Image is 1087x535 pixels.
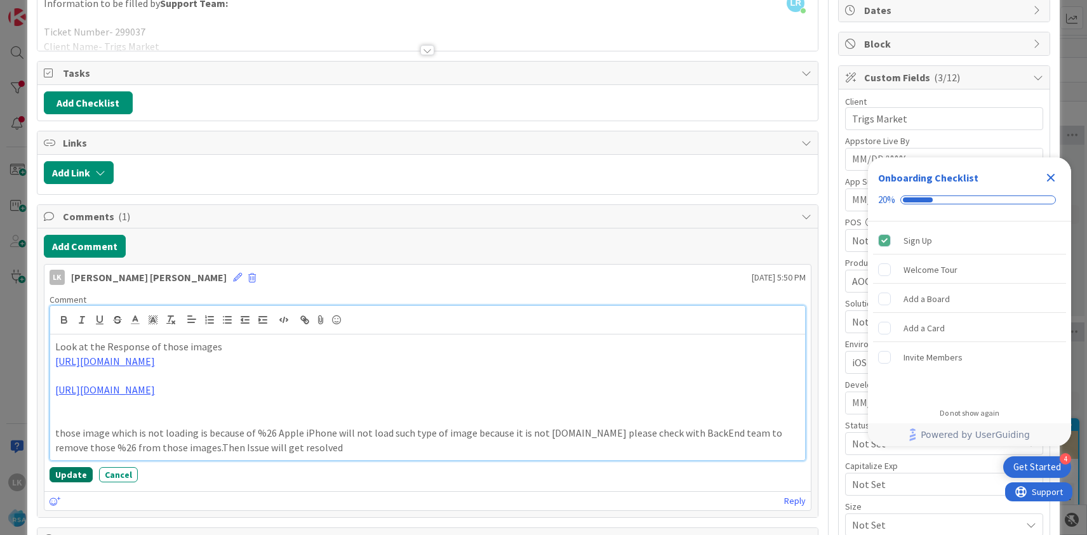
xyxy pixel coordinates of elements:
[44,235,126,258] button: Add Comment
[852,274,1021,289] span: AOG
[904,262,957,277] div: Welcome Tour
[878,170,978,185] div: Onboarding Checklist
[873,285,1066,313] div: Add a Board is incomplete.
[868,221,1071,400] div: Checklist items
[904,350,963,365] div: Invite Members
[868,423,1071,446] div: Footer
[852,233,1021,248] span: Not Set
[71,270,227,285] div: [PERSON_NAME] [PERSON_NAME]
[845,502,1043,511] div: Size
[873,343,1066,371] div: Invite Members is incomplete.
[904,233,932,248] div: Sign Up
[50,467,93,482] button: Update
[878,194,1061,206] div: Checklist progress: 20%
[940,408,999,418] div: Do not show again
[852,149,1036,170] input: MM/DD/YYYY
[845,421,1043,430] div: Status
[845,96,867,107] label: Client
[852,355,1021,370] span: iOS
[878,194,895,206] div: 20%
[874,423,1065,446] a: Powered by UserGuiding
[845,461,1043,470] div: Capitalize Exp
[852,392,1036,414] input: MM/DD/YYYY
[845,340,1043,348] div: Environment
[118,210,130,223] span: ( 1 )
[27,2,58,17] span: Support
[873,256,1066,284] div: Welcome Tour is incomplete.
[63,209,795,224] span: Comments
[1060,453,1071,465] div: 4
[1041,168,1061,188] div: Close Checklist
[845,380,1043,389] div: Developer Accounts Req By
[1003,456,1071,478] div: Open Get Started checklist, remaining modules: 4
[63,65,795,81] span: Tasks
[845,258,1043,267] div: Product
[845,218,1043,227] div: POS
[784,493,806,509] a: Reply
[55,383,155,396] a: [URL][DOMAIN_NAME]
[921,427,1030,442] span: Powered by UserGuiding
[1013,461,1061,473] div: Get Started
[864,3,1027,18] span: Dates
[873,314,1066,342] div: Add a Card is incomplete.
[864,36,1027,51] span: Block
[934,71,960,84] span: ( 3/12 )
[852,189,1036,211] input: MM/DD/YYYY
[55,340,800,354] p: Look at the Response of those images
[852,314,1021,329] span: Not Set
[852,435,1015,452] span: Not Set
[50,270,65,285] div: Lk
[873,227,1066,254] div: Sign Up is complete.
[752,271,806,284] span: [DATE] 5:50 PM
[44,161,114,184] button: Add Link
[904,320,945,336] div: Add a Card
[852,477,1021,492] span: Not Set
[845,299,1043,308] div: Solutions Required
[904,291,950,307] div: Add a Board
[845,136,1043,145] div: Appstore Live By
[868,157,1071,446] div: Checklist Container
[44,91,133,114] button: Add Checklist
[852,516,1015,534] span: Not Set
[99,467,138,482] button: Cancel
[63,135,795,150] span: Links
[55,426,800,454] p: those image which is not loading is because of %26 Apple iPhone will not load such type of image ...
[864,70,1027,85] span: Custom Fields
[845,177,1043,186] div: App Submission By
[50,294,86,305] span: Comment
[55,355,155,367] a: [URL][DOMAIN_NAME]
